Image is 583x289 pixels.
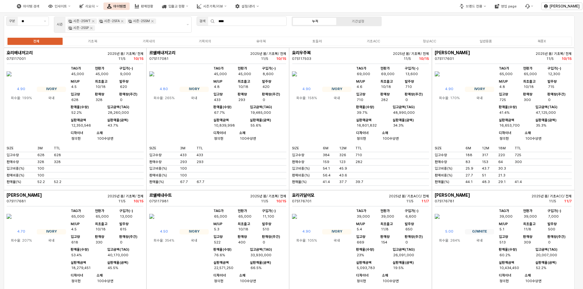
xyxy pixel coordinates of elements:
[57,22,63,27] div: 시즌
[151,20,154,22] div: Remove 시즌-25SM
[466,4,482,8] div: 브랜드 전환
[158,2,192,10] button: 입출고 현황
[522,2,537,10] div: Menu item 6
[538,39,546,43] div: 복종X
[55,4,67,8] div: 인사이트
[73,25,89,31] div: 시즌-25SP
[312,19,318,23] div: 누적
[458,39,514,44] label: 일반용품
[514,39,570,44] label: 복종X
[90,27,93,29] div: Remove 시즌-25SP
[177,39,233,44] label: 기획외의
[23,4,40,8] div: 아이템 검색
[88,39,97,43] div: 기초복
[232,2,262,10] button: 설정/관리
[233,39,289,44] label: 유아복
[199,18,206,24] div: 검색
[289,39,345,44] label: 토들러
[92,20,94,22] div: Remove 시즌-25WT
[193,2,230,10] button: 시즌기획/리뷰
[143,39,155,43] div: 기획내의
[352,19,364,23] div: 기간설정
[133,18,150,24] div: 시즌-25SM
[168,4,185,8] div: 입출고 현황
[9,18,15,24] div: 구분
[256,39,266,43] div: 유아복
[131,2,157,10] button: 판매현황
[75,2,102,10] button: 리오더
[456,2,490,10] button: 브랜드 전환
[541,2,582,10] button: [PERSON_NAME]
[65,39,121,44] label: 기초복
[184,17,191,32] button: 제안 사항 표시
[480,39,492,43] div: 일반용품
[501,4,517,8] div: 영업 page
[8,39,65,44] label: 전체
[103,2,130,10] button: 아이템맵
[121,20,123,22] div: Remove 시즌-25FA
[13,2,43,10] button: 아이템 검색
[121,39,177,44] label: 기획내의
[45,2,74,10] button: 인사이트
[294,19,337,24] label: 누적
[33,39,40,43] div: 전체
[104,18,120,24] div: 시즌-25FA
[85,4,95,8] div: 리오더
[313,39,322,43] div: 토들러
[203,4,223,8] div: 시즌기획/리뷰
[491,2,520,10] button: 영업 page
[550,4,580,9] p: [PERSON_NAME]
[113,4,126,8] div: 아이템맵
[199,39,211,43] div: 기획외의
[401,39,457,44] label: 정상ACC
[337,19,380,24] label: 기간설정
[141,4,153,8] div: 판매현황
[367,39,380,43] div: 기초ACC
[345,39,401,44] label: 기초ACC
[423,39,436,43] div: 정상ACC
[241,4,255,8] div: 설정/관리
[41,17,49,26] button: 제안 사항 표시
[73,18,91,24] div: 시즌-25WT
